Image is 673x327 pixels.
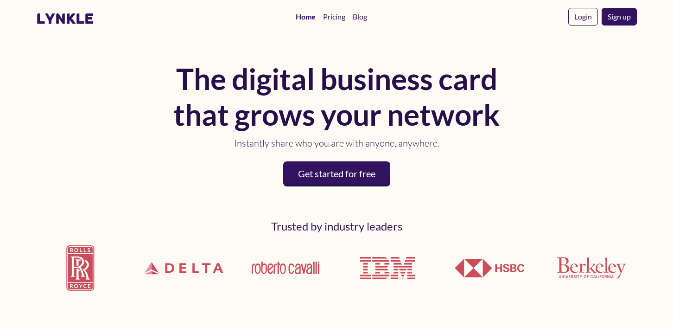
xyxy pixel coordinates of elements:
a: Home [292,7,319,26]
a: Get started for free [283,161,390,186]
img: Rolls Royce [36,237,127,298]
p: Instantly share who you are with anyone, anywhere. [170,136,503,150]
img: IBM [353,233,422,303]
a: Pricing [319,7,349,26]
a: Sign up [602,8,637,26]
img: Delta Airlines [138,236,229,301]
a: lynkle [36,10,94,27]
img: HSBC [455,259,524,277]
a: Login [568,8,598,26]
h1: The digital business card that grows your network [170,61,503,133]
img: Roberto Cavalli [251,261,320,275]
a: Blog [349,7,371,26]
img: UCLA Berkeley [557,257,626,279]
h2: Trusted by industry leaders [36,220,637,233]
